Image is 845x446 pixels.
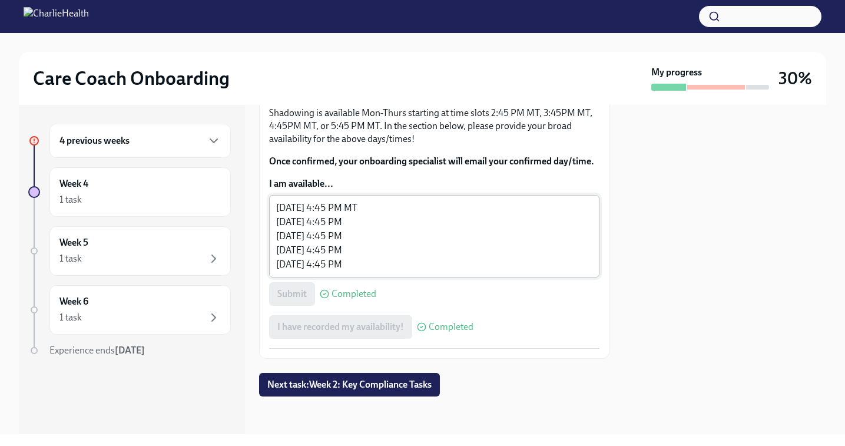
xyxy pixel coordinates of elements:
strong: My progress [651,66,702,79]
button: Next task:Week 2: Key Compliance Tasks [259,373,440,397]
p: Shadowing is available Mon-Thurs starting at time slots 2:45 PM MT, 3:45PM MT, 4:45PM MT, or 5:45... [269,107,599,146]
a: Week 41 task [28,167,231,217]
label: I am available... [269,177,599,190]
span: Next task : Week 2: Key Compliance Tasks [267,379,432,391]
img: CharlieHealth [24,7,89,26]
div: 1 task [59,193,82,206]
strong: Once confirmed, your onboarding specialist will email your confirmed day/time. [269,156,594,167]
a: Week 51 task [28,226,231,276]
h2: Care Coach Onboarding [33,67,230,90]
h6: 4 previous weeks [59,134,130,147]
textarea: [DATE] 4:45 PM MT [DATE] 4:45 PM [DATE] 4:45 PM [DATE] 4:45 PM [DATE] 4:45 PM [276,201,592,272]
h3: 30% [778,68,812,89]
div: 1 task [59,252,82,265]
h6: Week 6 [59,295,88,308]
span: Completed [429,322,473,332]
strong: [DATE] [115,345,145,356]
h6: Week 4 [59,177,88,190]
div: 1 task [59,311,82,324]
h6: Week 5 [59,236,88,249]
div: 4 previous weeks [49,124,231,158]
span: Completed [332,289,376,299]
span: Experience ends [49,345,145,356]
a: Week 61 task [28,285,231,335]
